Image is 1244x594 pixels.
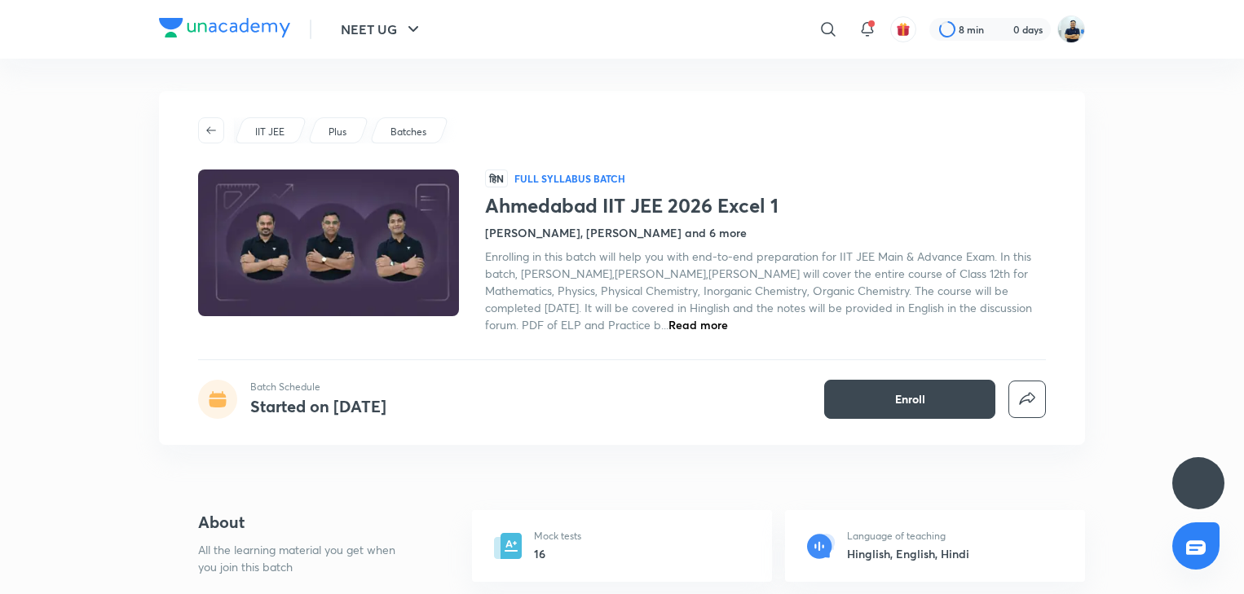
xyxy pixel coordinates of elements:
a: IIT JEE [253,125,288,139]
button: avatar [890,16,916,42]
p: All the learning material you get when you join this batch [198,541,408,575]
img: avatar [896,22,911,37]
p: Language of teaching [847,529,969,543]
p: Batches [390,125,426,139]
h6: 16 [534,545,581,562]
span: Enroll [895,391,925,407]
h6: Hinglish, English, Hindi [847,545,969,562]
a: Batches [388,125,430,139]
img: URVIK PATEL [1057,15,1085,43]
p: Full Syllabus Batch [514,172,625,185]
a: Company Logo [159,18,290,42]
p: Plus [329,125,346,139]
h4: About [198,510,420,535]
p: Batch Schedule [250,380,386,394]
a: Plus [326,125,350,139]
span: हिN [485,169,508,187]
button: Enroll [824,380,995,419]
h1: Ahmedabad IIT JEE 2026 Excel 1 [485,194,1046,218]
span: Enrolling in this batch will help you with end-to-end preparation for IIT JEE Main & Advance Exam... [485,249,1032,332]
p: IIT JEE [255,125,285,139]
img: ttu [1189,473,1208,493]
img: Company Logo [159,18,290,37]
span: Read more [668,317,728,332]
p: Mock tests [534,529,581,543]
h4: [PERSON_NAME], [PERSON_NAME] and 6 more [485,224,747,241]
button: NEET UG [331,13,433,46]
h4: Started on [DATE] [250,395,386,417]
img: streak [994,21,1010,37]
img: Thumbnail [196,168,461,318]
